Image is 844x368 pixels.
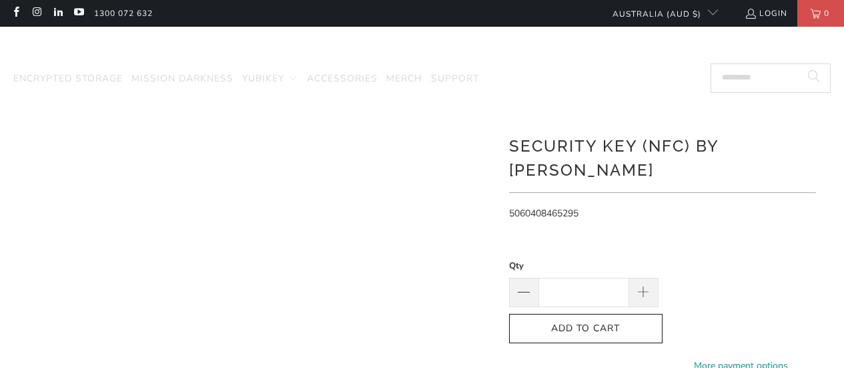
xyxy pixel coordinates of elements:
[745,6,787,21] a: Login
[94,6,153,21] a: 1300 072 632
[509,258,659,273] label: Qty
[307,63,378,95] a: Accessories
[509,314,663,344] button: Add to Cart
[307,72,378,85] span: Accessories
[13,72,123,85] span: Encrypted Storage
[386,72,422,85] span: Merch
[509,207,578,220] span: 5060408465295
[13,63,123,95] a: Encrypted Storage
[242,63,298,95] summary: YubiKey
[10,8,21,19] a: Trust Panda Australia on Facebook
[131,63,234,95] a: Mission Darkness
[354,33,490,61] img: Trust Panda Australia
[523,323,649,335] span: Add to Cart
[509,132,816,182] h1: Security Key (NFC) by [PERSON_NAME]
[797,63,831,93] button: Search
[431,72,479,85] span: Support
[431,63,479,95] a: Support
[73,8,84,19] a: Trust Panda Australia on YouTube
[131,72,234,85] span: Mission Darkness
[242,72,284,85] span: YubiKey
[711,63,831,93] input: Search...
[13,63,479,95] nav: Translation missing: en.navigation.header.main_nav
[386,63,422,95] a: Merch
[52,8,63,19] a: Trust Panda Australia on LinkedIn
[31,8,42,19] a: Trust Panda Australia on Instagram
